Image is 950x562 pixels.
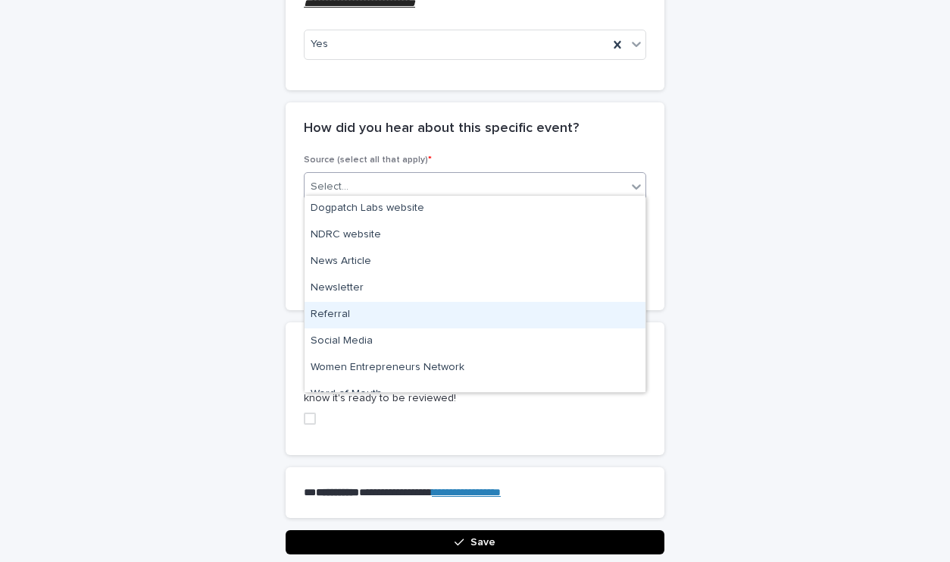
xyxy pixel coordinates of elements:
span: Yes [311,36,328,52]
span: Save [470,537,495,548]
div: NDRC website [305,222,645,249]
div: Word of Mouth [305,381,645,408]
div: Social Media [305,328,645,355]
h2: How did you hear about this specific event? [304,121,579,137]
div: Select... [311,179,348,195]
div: Women Entrepreneurs Network [305,355,645,381]
div: News Article [305,249,645,275]
div: Dogpatch Labs website [305,196,645,222]
span: Source (select all that apply) [304,155,432,165]
div: Referral [305,302,645,328]
div: Newsletter [305,275,645,302]
button: Save [286,530,664,554]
